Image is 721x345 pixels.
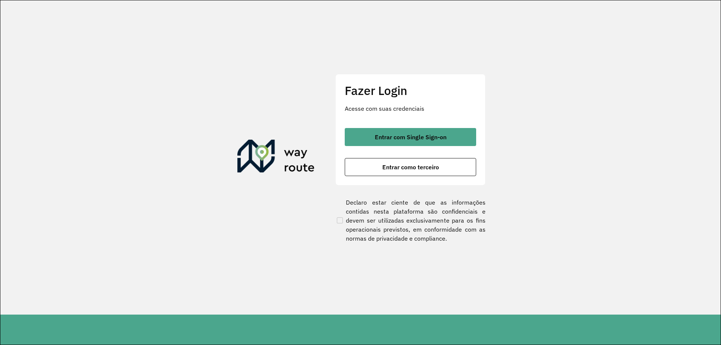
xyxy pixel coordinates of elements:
p: Acesse com suas credenciais [345,104,476,113]
button: button [345,128,476,146]
img: Roteirizador AmbevTech [237,140,315,176]
label: Declaro estar ciente de que as informações contidas nesta plataforma são confidenciais e devem se... [335,198,486,243]
h2: Fazer Login [345,83,476,98]
span: Entrar com Single Sign-on [375,134,446,140]
span: Entrar como terceiro [382,164,439,170]
button: button [345,158,476,176]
